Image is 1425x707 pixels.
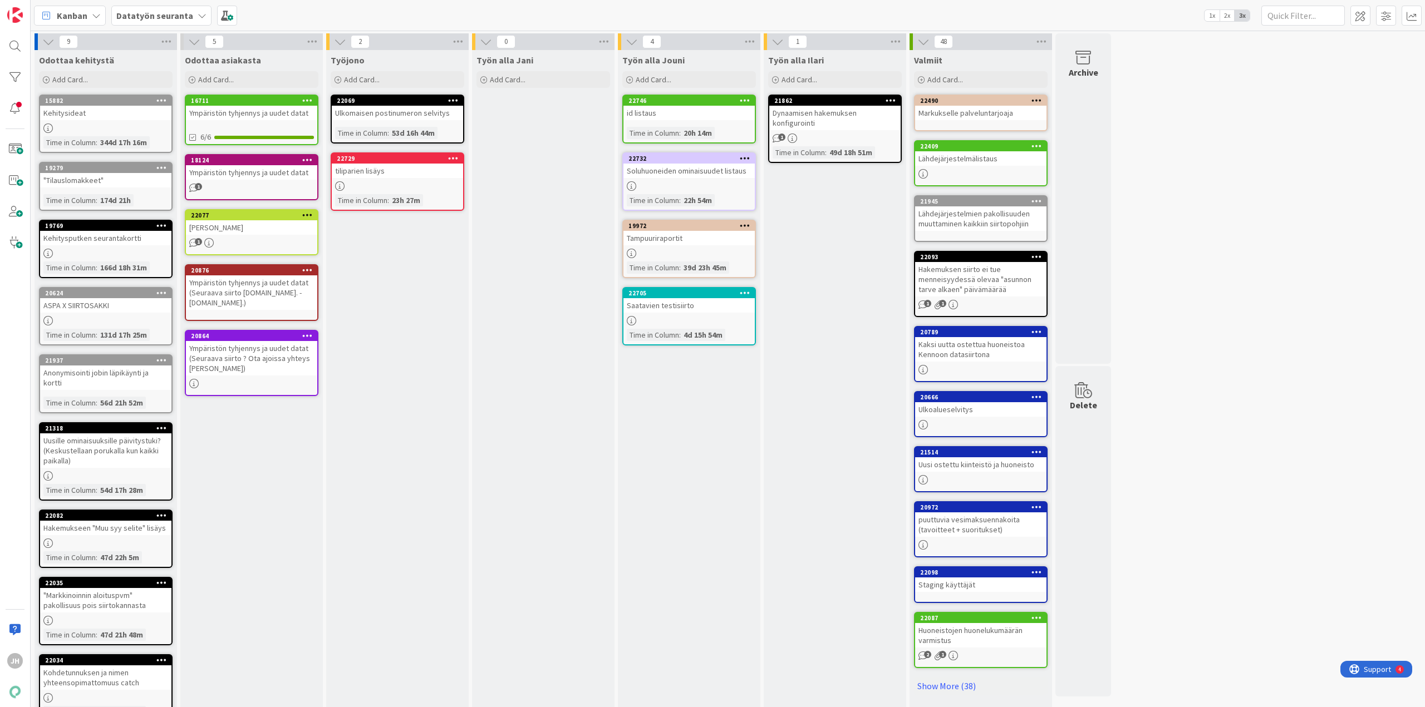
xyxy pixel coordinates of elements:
div: 20h 14m [681,127,715,139]
a: 22093Hakemuksen siirto ei tue menneisyydessä olevaa "asunnon tarve alkaen" päivämäärää [914,251,1048,317]
div: 22098 [920,568,1046,576]
div: 22077[PERSON_NAME] [186,210,317,235]
a: Show More (38) [914,677,1048,695]
span: : [96,329,97,341]
div: 22729 [332,154,463,164]
span: 3x [1235,10,1250,21]
div: 21945 [920,197,1046,205]
div: 21937 [45,357,171,364]
div: Time in Column [43,551,96,563]
div: 15882 [45,97,171,105]
a: 22035"Markkinoinnin aloituspvm" pakollisuus pois siirtokannastaTime in Column:47d 21h 48m [39,577,173,645]
span: Odottaa kehitystä [39,55,114,66]
div: tiliparien lisäys [332,164,463,178]
input: Quick Filter... [1261,6,1345,26]
a: 22077[PERSON_NAME] [185,209,318,255]
a: 22732Soluhuoneiden ominaisuudet listausTime in Column:22h 54m [622,152,756,211]
div: 344d 17h 16m [97,136,150,149]
div: 22409 [915,141,1046,151]
span: 1x [1205,10,1220,21]
div: 166d 18h 31m [97,261,150,274]
div: 22034 [40,655,171,665]
div: 21862 [774,97,901,105]
a: 22098Staging käyttäjät [914,566,1048,603]
a: 22746id listausTime in Column:20h 14m [622,95,756,144]
div: 22087Huoneistojen huonelukumäärän varmistus [915,613,1046,647]
div: Anonymisointi jobin läpikäynti ja kortti [40,365,171,390]
div: 20789 [920,328,1046,336]
a: 21318Uusille ominaisuuksille päivitystuki? (Keskustellaan porukalla kun kaikki paikalla)Time in C... [39,422,173,501]
span: : [96,136,97,149]
div: Time in Column [627,261,679,274]
div: Kohdetunnuksen ja nimen yhteensopimattomuus catch [40,665,171,690]
div: 20624 [40,288,171,298]
div: 22093Hakemuksen siirto ei tue menneisyydessä olevaa "asunnon tarve alkaen" päivämäärää [915,252,1046,296]
div: Time in Column [335,194,387,206]
span: : [96,484,97,496]
div: 22409 [920,142,1046,150]
div: 20666Ulkoalueselvitys [915,392,1046,417]
span: Työjono [331,55,365,66]
div: Hakemuksen siirto ei tue menneisyydessä olevaa "asunnon tarve alkaen" päivämäärää [915,262,1046,296]
div: 21318 [40,423,171,433]
div: Time in Column [335,127,387,139]
div: 22093 [920,253,1046,261]
span: : [96,551,97,563]
div: Dynaamisen hakemuksen konfigurointi [769,106,901,130]
span: : [387,127,389,139]
div: Time in Column [627,329,679,341]
div: 19769 [45,222,171,230]
div: 53d 16h 44m [389,127,438,139]
div: 22098 [915,567,1046,577]
div: 22746 [623,96,755,106]
a: 22729tiliparien lisäysTime in Column:23h 27m [331,152,464,211]
a: 19769Kehitysputken seurantakorttiTime in Column:166d 18h 31m [39,220,173,278]
div: 21945Lähdejärjestelmien pakollisuuden muuttaminen kaikkiin siirtopohjiin [915,196,1046,231]
div: 19279 [45,164,171,172]
div: ASPA X SIIRTOSAKKI [40,298,171,313]
a: 19972TampuuriraportitTime in Column:39d 23h 45m [622,220,756,278]
span: 2x [1220,10,1235,21]
div: 20624ASPA X SIIRTOSAKKI [40,288,171,313]
div: Uusille ominaisuuksille päivitystuki? (Keskustellaan porukalla kun kaikki paikalla) [40,433,171,468]
div: 20789 [915,327,1046,337]
div: 19972Tampuuriraportit [623,221,755,245]
span: 5 [205,35,224,48]
div: 21862Dynaamisen hakemuksen konfigurointi [769,96,901,130]
span: Add Card... [344,75,380,85]
img: avatar [7,684,23,700]
span: : [679,127,681,139]
div: 22082 [45,512,171,520]
span: Support [23,2,51,15]
div: Time in Column [43,194,96,206]
span: 1 [195,238,202,245]
div: 22732 [623,154,755,164]
span: Add Card... [490,75,525,85]
div: Lähdejärjestelmien pakollisuuden muuttaminen kaikkiin siirtopohjiin [915,206,1046,231]
a: 20876Ympäristön tyhjennys ja uudet datat (Seuraava siirto [DOMAIN_NAME]. - [DOMAIN_NAME].) [185,264,318,321]
div: 4 [58,4,61,13]
div: 22409Lähdejärjestelmälistaus [915,141,1046,166]
span: 2 [351,35,370,48]
div: 22069 [332,96,463,106]
div: 23h 27m [389,194,423,206]
div: 131d 17h 25m [97,329,150,341]
div: 22729 [337,155,463,162]
div: [PERSON_NAME] [186,220,317,235]
div: 22098Staging käyttäjät [915,567,1046,592]
div: 19279 [40,163,171,173]
div: 22729tiliparien lisäys [332,154,463,178]
a: 22705Saatavien testisiirtoTime in Column:4d 15h 54m [622,287,756,345]
div: 22087 [920,614,1046,622]
div: 22069 [337,97,463,105]
span: : [825,146,827,159]
div: JH [7,653,23,669]
span: 1 [939,300,946,307]
div: 21945 [915,196,1046,206]
div: 22082 [40,511,171,521]
div: 22746 [628,97,755,105]
div: 22035 [40,578,171,588]
div: 22077 [191,211,317,219]
div: 15882 [40,96,171,106]
span: : [96,397,97,409]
